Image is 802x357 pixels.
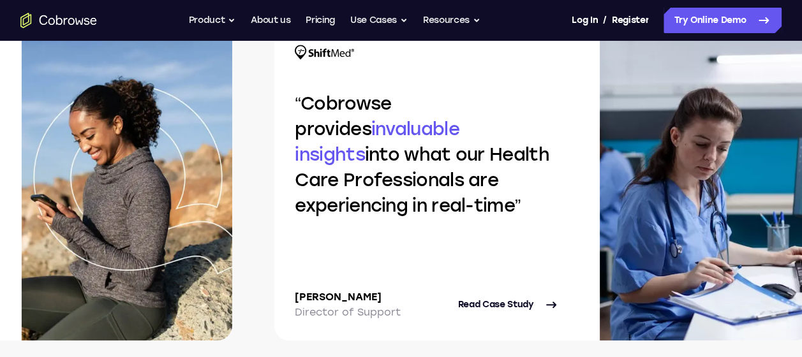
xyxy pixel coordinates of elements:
button: Use Cases [350,8,408,33]
a: Log In [572,8,597,33]
a: Pricing [306,8,335,33]
p: Director of Support [295,305,401,320]
q: Cobrowse provides into what our Health Care Professionals are experiencing in real-time [295,92,549,216]
button: Resources [423,8,480,33]
a: Register [612,8,649,33]
button: Product [189,8,236,33]
a: Go to the home page [20,13,97,28]
a: Try Online Demo [664,8,782,33]
span: invaluable insights [295,118,459,165]
a: About us [251,8,290,33]
span: / [603,13,607,28]
a: Read Case Study [458,289,560,320]
img: Shiftmed logo [295,45,354,60]
img: Case study [22,22,232,340]
p: [PERSON_NAME] [295,289,401,305]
